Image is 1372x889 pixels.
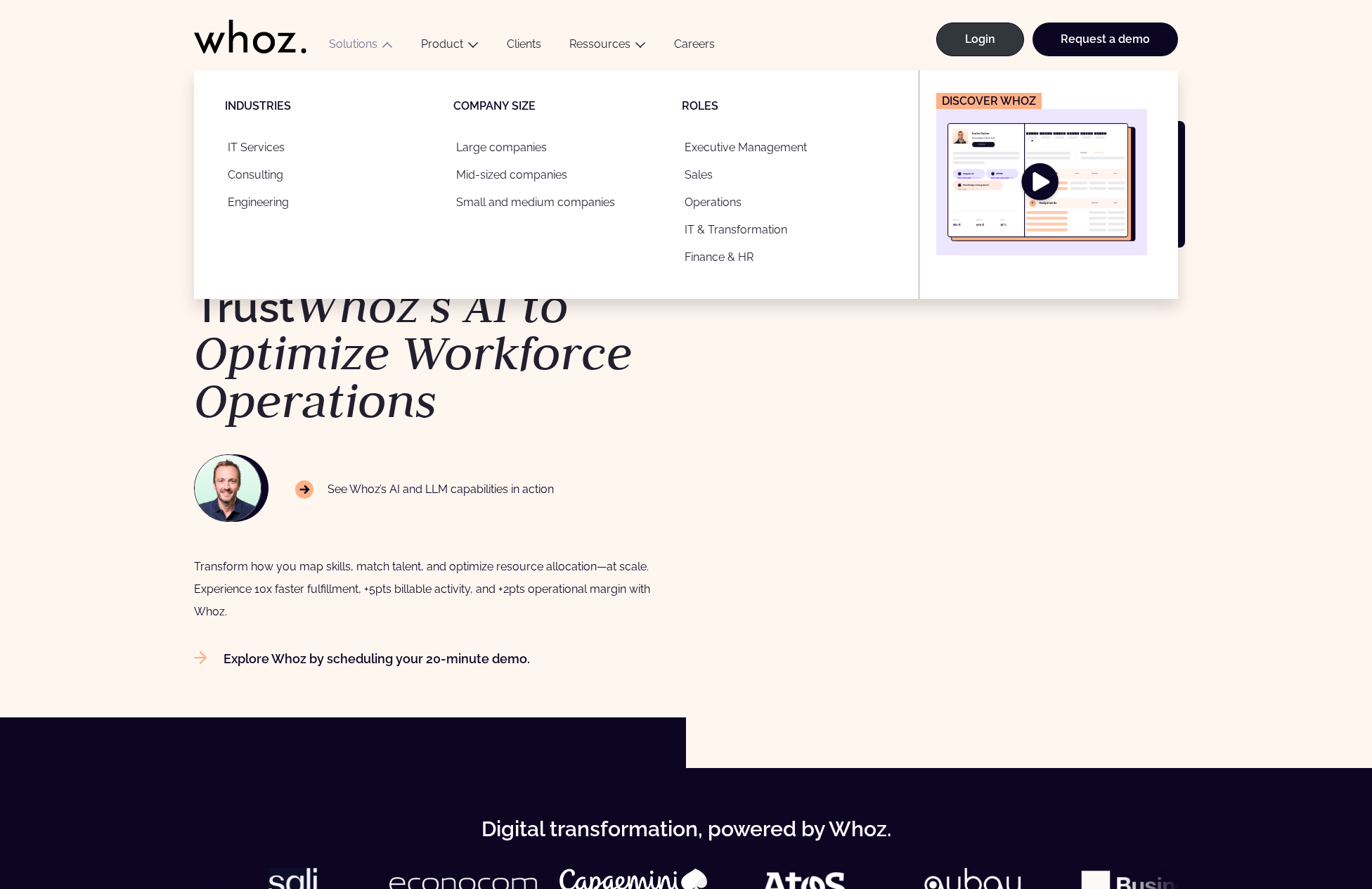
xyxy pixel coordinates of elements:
[315,37,407,56] button: Solutions
[682,216,893,243] a: IT & Transformation
[1033,23,1178,56] a: Request a demo
[453,98,682,114] p: Company size
[1279,796,1352,869] iframe: Chatbot
[569,37,630,51] a: Ressources
[295,480,554,499] p: See Whoz’s AI and LLM capabilities in action
[682,98,910,114] p: Roles
[225,188,436,216] a: Engineering
[453,188,665,216] a: Small and medium companies
[493,37,555,56] a: Clients
[194,556,672,623] div: Transform how you map skills, match talent, and optimize resource allocation—at scale. Experience...
[453,161,665,188] a: Mid-sized companies
[225,134,436,161] a: IT Services
[682,188,893,216] a: Operations
[194,651,530,666] a: Explore Whoz by scheduling your 20-minute demo.
[194,274,633,431] em: Whoz’s AI to Optimize Workforce Operations
[481,817,891,841] strong: Digital transformation, powered by Whoz.
[225,98,453,114] p: Industries
[453,134,665,161] a: Large companies
[936,93,1147,255] a: Discover Whoz
[682,161,893,188] a: Sales
[421,37,463,51] a: Product
[194,198,672,425] h1: Join a Community of 800,000+ Who Trust
[682,243,893,271] a: Finance & HR
[555,37,660,56] button: Ressources
[936,93,1042,109] figcaption: Discover Whoz
[936,23,1024,56] a: Login
[407,37,493,56] button: Product
[660,37,729,56] a: Careers
[682,134,893,161] a: Executive Management
[225,161,436,188] a: Consulting
[195,455,261,521] img: NAWROCKI-Thomas.jpg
